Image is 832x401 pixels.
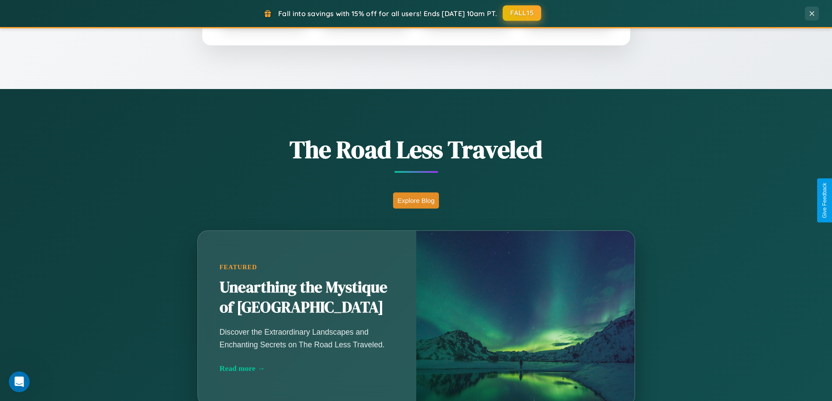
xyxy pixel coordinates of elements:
[393,192,439,209] button: Explore Blog
[220,264,394,271] div: Featured
[154,133,678,166] h1: The Road Less Traveled
[220,364,394,373] div: Read more →
[503,5,541,21] button: FALL15
[278,9,497,18] span: Fall into savings with 15% off for all users! Ends [DATE] 10am PT.
[822,183,828,218] div: Give Feedback
[220,326,394,350] p: Discover the Extraordinary Landscapes and Enchanting Secrets on The Road Less Traveled.
[220,278,394,318] h2: Unearthing the Mystique of [GEOGRAPHIC_DATA]
[9,371,30,392] iframe: Intercom live chat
